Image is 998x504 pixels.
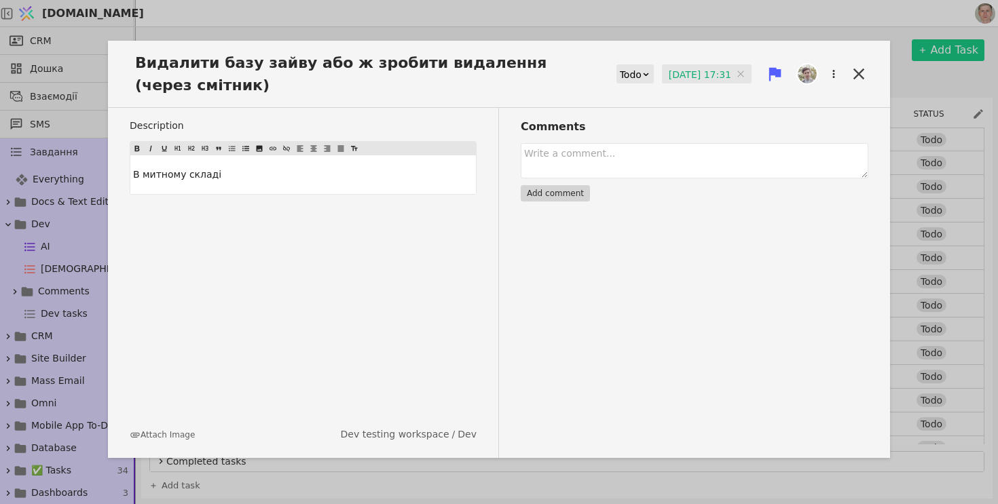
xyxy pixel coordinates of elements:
div: / [341,427,477,442]
span: Clear [737,67,745,81]
button: Add comment [521,185,590,201]
div: Todo [620,65,642,84]
span: В митному складі [133,169,221,180]
svg: close [737,70,745,78]
a: Dev [458,427,477,442]
button: Attach Image [130,429,195,441]
span: Видалити базу зайву або ж зробити видалення (через смітник) [130,52,586,96]
img: Ad [798,64,817,83]
a: Dev testing workspace [341,427,449,442]
h3: Comments [521,119,868,135]
label: Description [130,119,477,133]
